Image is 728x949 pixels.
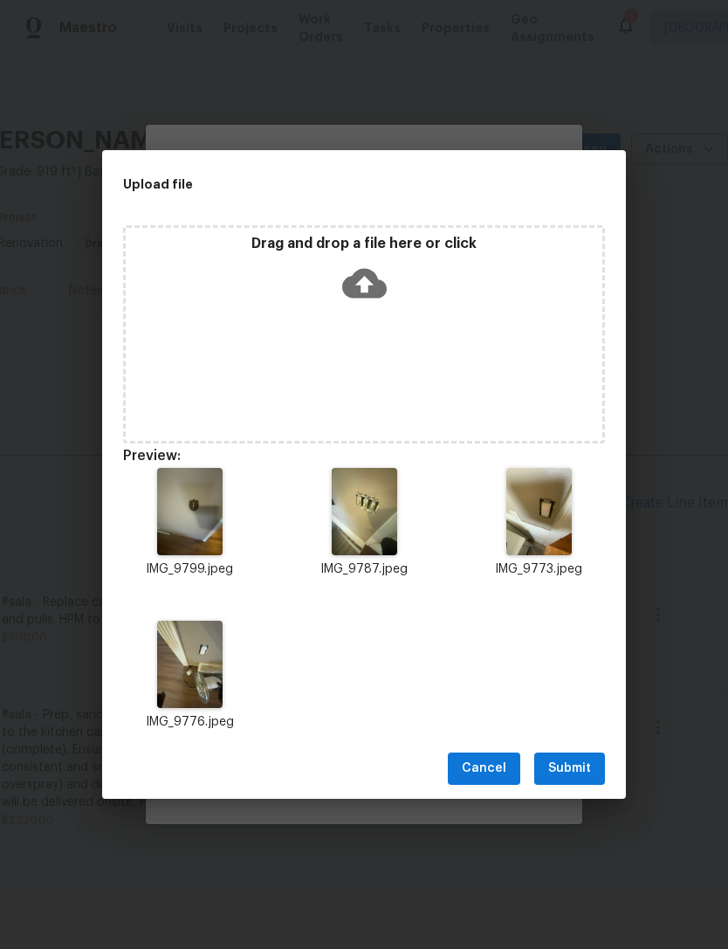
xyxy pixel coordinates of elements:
[332,468,397,555] img: Z
[123,713,256,732] p: IMG_9776.jpeg
[123,560,256,579] p: IMG_9799.jpeg
[462,758,506,780] span: Cancel
[548,758,591,780] span: Submit
[448,753,520,785] button: Cancel
[157,621,223,708] img: 9k=
[126,235,602,253] p: Drag and drop a file here or click
[472,560,605,579] p: IMG_9773.jpeg
[157,468,223,555] img: 2Q==
[506,468,572,555] img: 9k=
[123,175,526,194] h2: Upload file
[534,753,605,785] button: Submit
[298,560,430,579] p: IMG_9787.jpeg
